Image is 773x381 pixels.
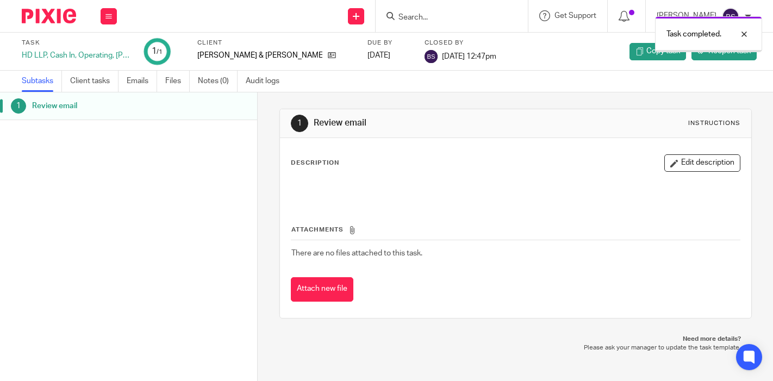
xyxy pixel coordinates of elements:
label: Task [22,39,130,47]
a: Client tasks [70,71,119,92]
img: svg%3E [722,8,739,25]
h1: Review email [32,98,175,114]
button: Attach new file [291,277,353,302]
div: 1 [291,115,308,132]
div: [DATE] [367,50,411,61]
span: There are no files attached to this task. [291,249,422,257]
a: Audit logs [246,71,288,92]
label: Due by [367,39,411,47]
p: [PERSON_NAME] & [PERSON_NAME] LLP [197,50,322,61]
label: Client [197,39,354,47]
span: Attachments [291,227,344,233]
small: /1 [157,49,163,55]
button: Edit description [664,154,740,172]
a: Files [165,71,190,92]
p: Description [291,159,339,167]
a: Notes (0) [198,71,238,92]
p: Need more details? [290,335,741,343]
img: svg%3E [425,50,438,63]
a: Subtasks [22,71,62,92]
p: Please ask your manager to update the task template. [290,343,741,352]
img: Pixie [22,9,76,23]
span: [DATE] 12:47pm [442,52,496,60]
div: 1 [152,45,163,58]
div: 1 [11,98,26,114]
h1: Review email [314,117,539,129]
p: Task completed. [666,29,721,40]
a: Emails [127,71,157,92]
div: Instructions [688,119,740,128]
div: HD LLP, Cash In, Operating, [PERSON_NAME], [DATE] (confidential) [22,50,130,61]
